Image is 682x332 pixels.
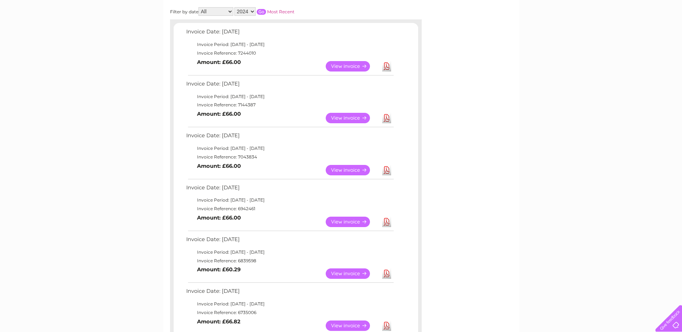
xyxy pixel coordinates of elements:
img: logo.png [24,19,60,41]
td: Invoice Reference: 6735006 [184,308,395,317]
a: Most Recent [267,9,294,14]
a: Energy [573,31,589,36]
b: Amount: £66.00 [197,111,241,117]
b: Amount: £60.29 [197,266,241,273]
td: Invoice Period: [DATE] - [DATE] [184,300,395,308]
b: Amount: £66.00 [197,59,241,65]
td: Invoice Date: [DATE] [184,79,395,92]
a: Contact [634,31,652,36]
a: Download [382,113,391,123]
td: Invoice Date: [DATE] [184,286,395,300]
div: Clear Business is a trading name of Verastar Limited (registered in [GEOGRAPHIC_DATA] No. 3667643... [171,4,511,35]
a: View [326,113,379,123]
a: Telecoms [594,31,615,36]
td: Invoice Period: [DATE] - [DATE] [184,40,395,49]
div: Filter by date [170,7,359,16]
b: Amount: £66.82 [197,318,241,325]
td: Invoice Period: [DATE] - [DATE] [184,144,395,153]
td: Invoice Date: [DATE] [184,183,395,196]
td: Invoice Period: [DATE] - [DATE] [184,248,395,257]
a: Download [382,165,391,175]
td: Invoice Date: [DATE] [184,131,395,144]
td: Invoice Period: [DATE] - [DATE] [184,92,395,101]
td: Invoice Date: [DATE] [184,27,395,40]
td: Invoice Reference: 6839598 [184,257,395,265]
td: Invoice Reference: 7144387 [184,101,395,109]
a: Download [382,268,391,279]
td: Invoice Reference: 6942461 [184,204,395,213]
a: Water [555,31,569,36]
a: Download [382,217,391,227]
a: Download [382,321,391,331]
td: Invoice Period: [DATE] - [DATE] [184,196,395,204]
a: View [326,268,379,279]
td: Invoice Date: [DATE] [184,235,395,248]
a: Download [382,61,391,72]
b: Amount: £66.00 [197,163,241,169]
b: Amount: £66.00 [197,215,241,221]
td: Invoice Reference: 7043834 [184,153,395,161]
a: Blog [619,31,630,36]
a: View [326,61,379,72]
a: Log out [658,31,675,36]
td: Invoice Reference: 7244010 [184,49,395,57]
a: View [326,165,379,175]
a: View [326,321,379,331]
a: View [326,217,379,227]
a: 0333 014 3131 [546,4,596,13]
